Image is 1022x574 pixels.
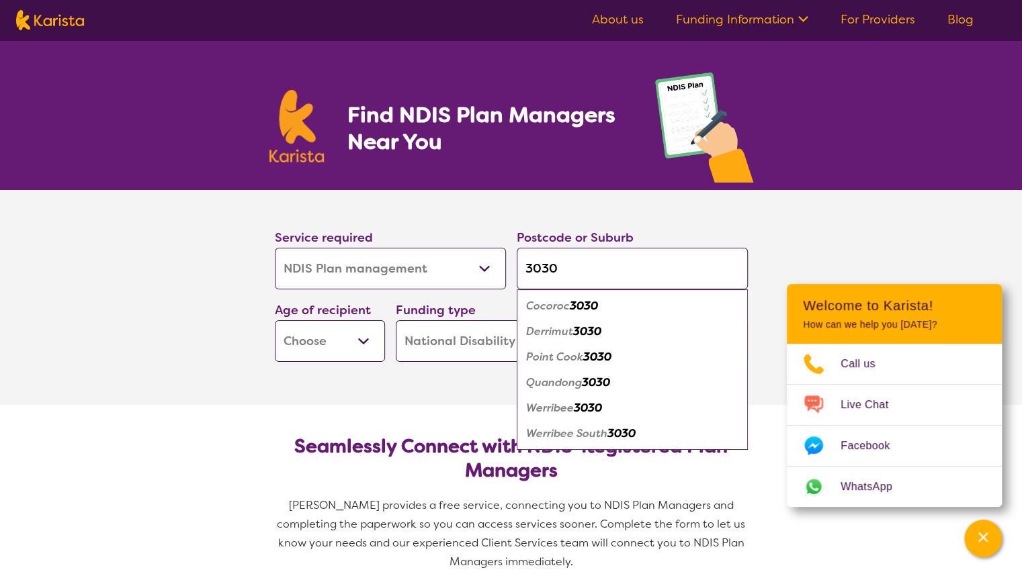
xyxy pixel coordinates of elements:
[517,248,748,289] input: Type
[573,324,601,338] em: 3030
[277,498,748,569] span: [PERSON_NAME] provides a free service, connecting you to NDIS Plan Managers and completing the pa...
[947,11,974,28] a: Blog
[269,90,325,162] img: Karista logo
[676,11,808,28] a: Funding Information
[574,401,602,415] em: 3030
[841,354,892,374] span: Call us
[396,302,476,318] label: Funding type
[526,350,583,364] em: Point Cook
[803,297,986,314] h2: Welcome to Karista!
[787,284,1002,507] div: Channel Menu
[787,467,1002,507] a: Web link opens in a new tab.
[841,436,906,456] span: Facebook
[803,319,986,330] p: How can we help you [DATE]?
[526,299,570,313] em: Cocoroc
[592,11,644,28] a: About us
[526,426,607,440] em: Werribee South
[964,520,1002,557] button: Channel Menu
[16,10,84,30] img: Karista logo
[841,11,915,28] a: For Providers
[841,477,908,497] span: WhatsApp
[523,319,741,344] div: Derrimut 3030
[526,401,574,415] em: Werribee
[526,375,582,389] em: Quandong
[607,426,636,440] em: 3030
[347,101,628,155] h1: Find NDIS Plan Managers Near You
[523,395,741,421] div: Werribee 3030
[582,375,610,389] em: 3030
[655,73,753,190] img: plan-management
[523,370,741,395] div: Quandong 3030
[517,230,634,246] label: Postcode or Suburb
[841,395,904,415] span: Live Chat
[523,421,741,446] div: Werribee South 3030
[523,344,741,370] div: Point Cook 3030
[787,344,1002,507] ul: Choose channel
[275,302,371,318] label: Age of recipient
[275,230,373,246] label: Service required
[523,293,741,319] div: Cocoroc 3030
[286,434,737,483] h2: Seamlessly Connect with NDIS-Registered Plan Managers
[526,324,573,338] em: Derrimut
[583,350,611,364] em: 3030
[570,299,598,313] em: 3030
